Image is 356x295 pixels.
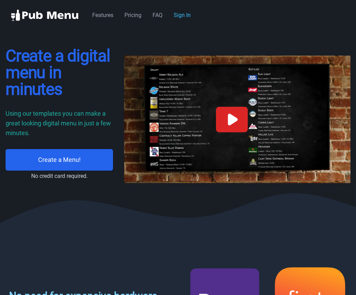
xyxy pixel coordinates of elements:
[92,12,113,18] a: Features
[153,12,163,18] a: FAQ
[11,8,345,22] nav: Global
[6,149,113,171] a: Create a Menu!
[174,12,191,18] a: Sign In
[31,172,88,180] div: No credit card required.
[6,110,111,137] span: Using our templates you can make a great looking digital menu in just a few minutes.
[124,12,141,18] a: Pricing
[6,46,110,99] span: Create a digital menu in minutes
[11,10,78,21] img: logo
